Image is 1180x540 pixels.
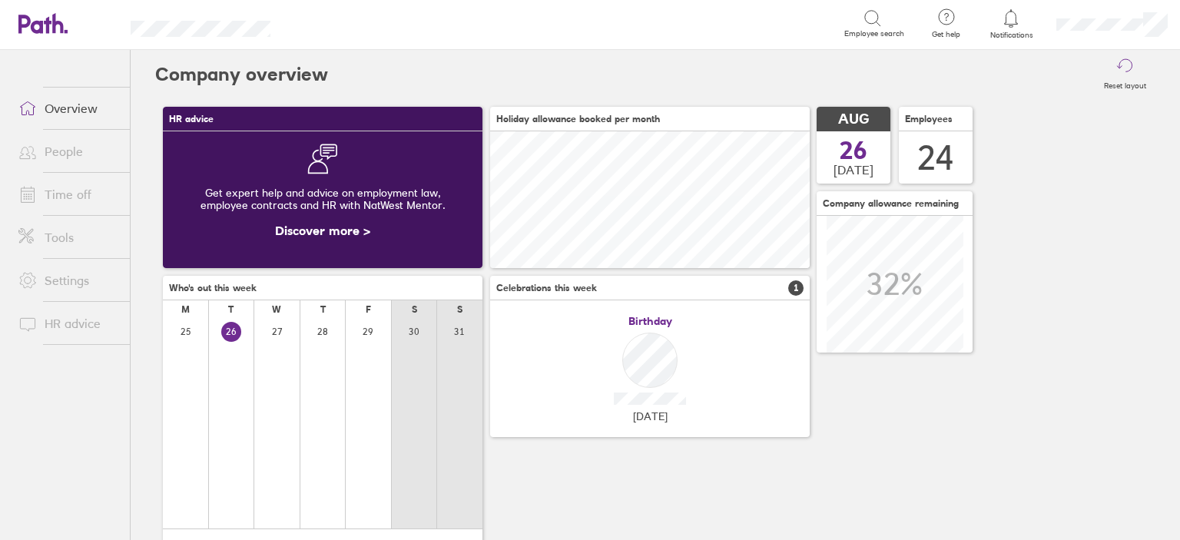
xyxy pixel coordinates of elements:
[840,138,867,163] span: 26
[155,50,328,99] h2: Company overview
[6,179,130,210] a: Time off
[6,93,130,124] a: Overview
[228,304,234,315] div: T
[986,8,1036,40] a: Notifications
[175,174,470,224] div: Get expert help and advice on employment law, employee contracts and HR with NatWest Mentor.
[1095,50,1155,99] button: Reset layout
[169,114,214,124] span: HR advice
[834,163,873,177] span: [DATE]
[457,304,462,315] div: S
[275,223,370,238] a: Discover more >
[6,265,130,296] a: Settings
[921,30,971,39] span: Get help
[272,304,281,315] div: W
[320,304,326,315] div: T
[844,29,904,38] span: Employee search
[628,315,672,327] span: Birthday
[496,283,597,293] span: Celebrations this week
[986,31,1036,40] span: Notifications
[169,283,257,293] span: Who's out this week
[633,410,668,422] span: [DATE]
[905,114,953,124] span: Employees
[181,304,190,315] div: M
[6,222,130,253] a: Tools
[6,308,130,339] a: HR advice
[6,136,130,167] a: People
[1095,77,1155,91] label: Reset layout
[788,280,804,296] span: 1
[412,304,417,315] div: S
[917,138,954,177] div: 24
[366,304,371,315] div: F
[823,198,959,209] span: Company allowance remaining
[838,111,869,128] span: AUG
[312,16,351,30] div: Search
[496,114,660,124] span: Holiday allowance booked per month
